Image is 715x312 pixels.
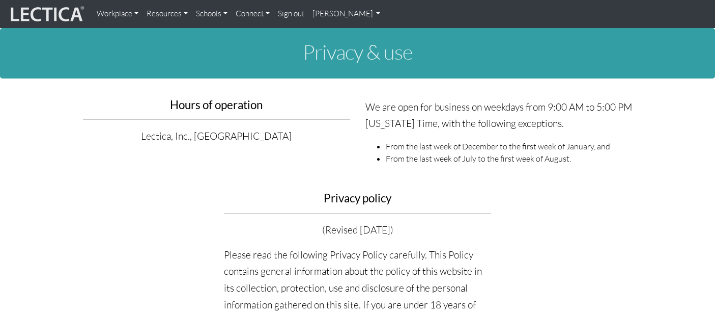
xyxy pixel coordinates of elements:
[8,5,84,24] img: lecticalive
[274,4,308,24] a: Sign out
[308,4,385,24] a: [PERSON_NAME]
[75,41,640,63] h1: Privacy & use
[83,99,350,112] h3: Hours of operation
[386,141,610,151] span: From the last week of December to the first week of January, and
[142,4,192,24] a: Resources
[386,152,633,165] li: From the last week of July to the first week of August.
[224,222,491,239] p: (Revised [DATE])
[83,128,350,145] p: Lectica, Inc., [GEOGRAPHIC_DATA]
[224,192,491,205] h3: Privacy policy
[192,4,232,24] a: Schools
[232,4,274,24] a: Connect
[93,4,142,24] a: Workplace
[365,99,633,132] p: We are open for business on weekdays from 9:00 AM to 5:00 PM [US_STATE] Time, with the following ...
